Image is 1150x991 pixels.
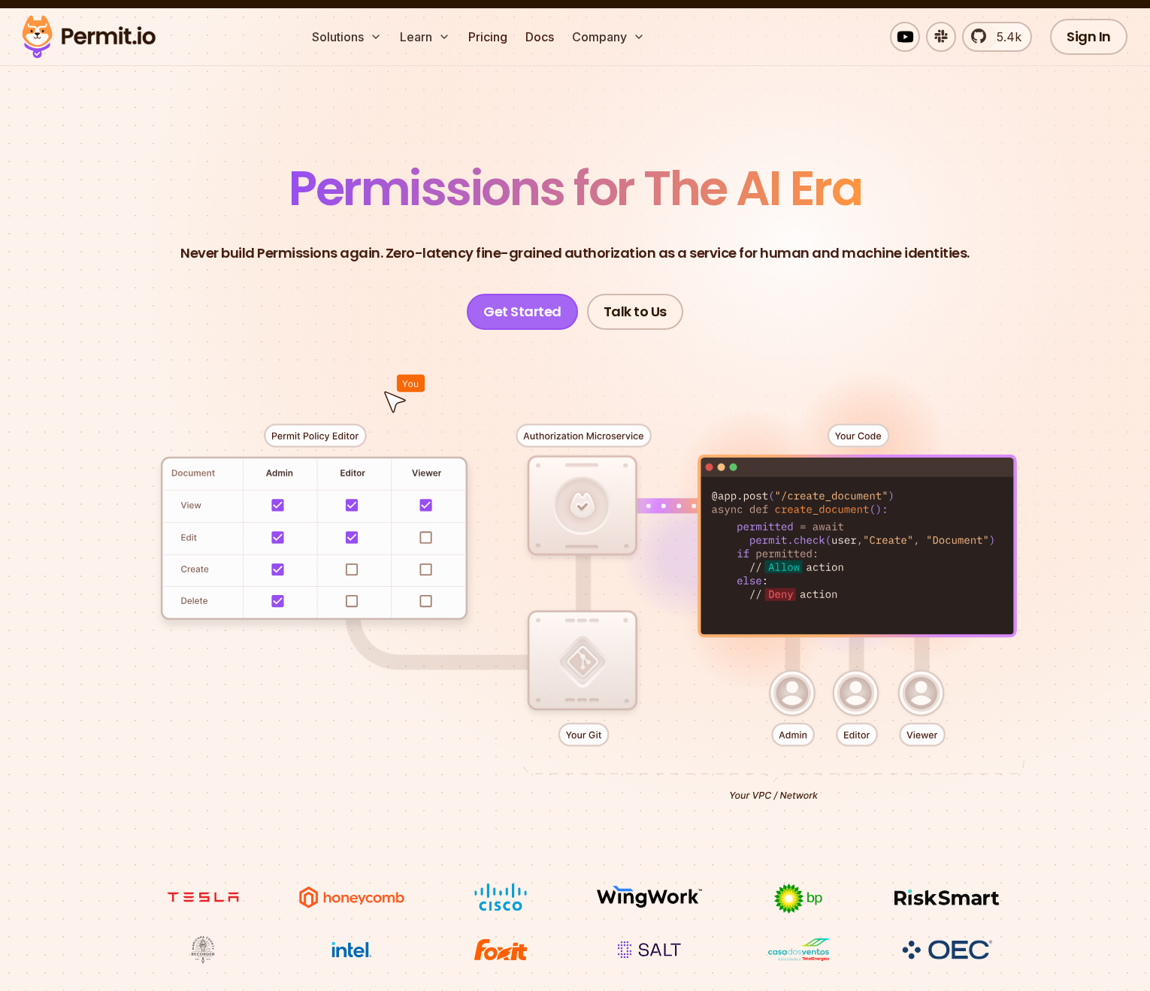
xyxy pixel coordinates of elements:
button: Company [566,22,651,52]
img: salt [593,935,706,964]
a: Get Started [467,294,578,330]
img: Permit logo [15,11,162,62]
img: Risksmart [891,883,1003,911]
a: Sign In [1050,19,1127,55]
a: Pricing [462,22,513,52]
img: Honeycomb [295,883,408,911]
img: Cisco [444,883,557,911]
img: Casa dos Ventos [742,935,855,964]
img: Foxit [444,935,557,964]
button: Learn [394,22,456,52]
a: 5.4k [962,22,1032,52]
img: Wingwork [593,883,706,911]
img: Intel [295,935,408,964]
span: Permissions for The AI Era [289,155,861,222]
img: OEC [899,938,995,962]
span: 5.4k [988,28,1021,46]
img: tesla [147,883,259,911]
a: Docs [519,22,560,52]
a: Talk to Us [587,294,683,330]
button: Solutions [306,22,388,52]
img: bp [742,883,855,914]
p: Never build Permissions again. Zero-latency fine-grained authorization as a service for human and... [180,243,970,264]
img: Maricopa County Recorder\'s Office [147,935,259,964]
